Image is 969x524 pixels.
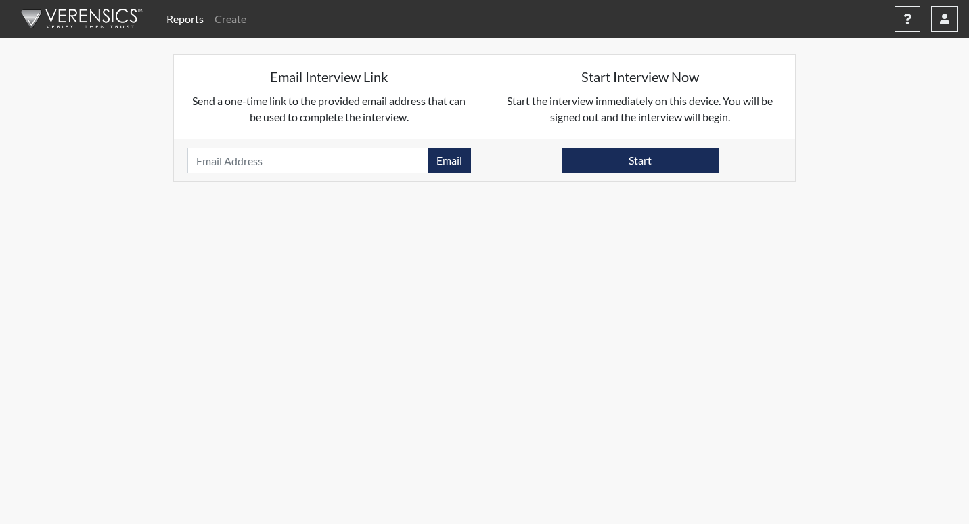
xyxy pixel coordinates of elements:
p: Start the interview immediately on this device. You will be signed out and the interview will begin. [499,93,782,125]
button: Email [428,148,471,173]
a: Reports [161,5,209,32]
button: Start [562,148,719,173]
h5: Start Interview Now [499,68,782,85]
input: Email Address [187,148,428,173]
h5: Email Interview Link [187,68,471,85]
p: Send a one-time link to the provided email address that can be used to complete the interview. [187,93,471,125]
a: Create [209,5,252,32]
